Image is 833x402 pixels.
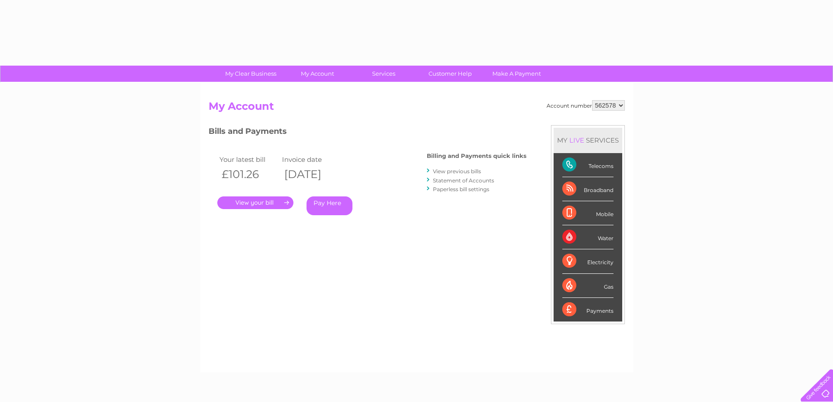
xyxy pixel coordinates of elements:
a: Make A Payment [481,66,553,82]
a: Statement of Accounts [433,177,494,184]
td: Your latest bill [217,154,280,165]
a: . [217,196,293,209]
th: £101.26 [217,165,280,183]
a: Paperless bill settings [433,186,489,192]
a: Services [348,66,420,82]
h4: Billing and Payments quick links [427,153,526,159]
div: MY SERVICES [554,128,622,153]
h2: My Account [209,100,625,117]
h3: Bills and Payments [209,125,526,140]
div: Broadband [562,177,613,201]
div: Payments [562,298,613,322]
div: Account number [547,100,625,111]
a: My Account [281,66,353,82]
div: Mobile [562,201,613,225]
a: Customer Help [414,66,486,82]
a: My Clear Business [215,66,287,82]
div: Telecoms [562,153,613,177]
td: Invoice date [280,154,343,165]
div: LIVE [568,136,586,144]
div: Electricity [562,249,613,273]
a: View previous bills [433,168,481,175]
a: Pay Here [307,196,352,215]
div: Water [562,225,613,249]
th: [DATE] [280,165,343,183]
div: Gas [562,274,613,298]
